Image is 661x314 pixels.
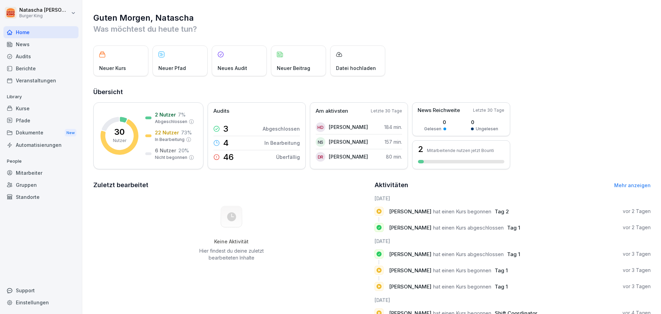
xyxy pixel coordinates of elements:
h1: Guten Morgen, Natascha [93,12,651,23]
p: 73 % [181,129,192,136]
a: Standorte [3,191,78,203]
p: vor 2 Tagen [623,224,651,231]
span: Tag 1 [495,267,508,274]
p: 0 [424,119,446,126]
p: Neuer Pfad [158,64,186,72]
p: Mitarbeitende nutzen jetzt Bounti [427,148,494,153]
p: 22 Nutzer [155,129,179,136]
a: Gruppen [3,179,78,191]
p: Was möchtest du heute tun? [93,23,651,34]
h6: [DATE] [375,237,651,245]
a: News [3,38,78,50]
span: [PERSON_NAME] [389,267,431,274]
p: 20 % [178,147,189,154]
span: hat einen Kurs begonnen [433,267,491,274]
p: News Reichweite [418,107,460,114]
a: Automatisierungen [3,139,78,151]
p: 80 min. [386,153,402,160]
p: vor 3 Tagen [623,283,651,290]
span: hat einen Kurs abgeschlossen [433,251,504,257]
a: Veranstaltungen [3,74,78,87]
h2: Übersicht [93,87,651,97]
span: Tag 1 [507,224,520,231]
p: vor 3 Tagen [623,251,651,257]
p: 184 min. [384,123,402,131]
p: [PERSON_NAME] [329,153,368,160]
p: 4 [223,139,229,147]
p: Datei hochladen [336,64,376,72]
h6: [DATE] [375,195,651,202]
span: Tag 1 [507,251,520,257]
a: Mitarbeiter [3,167,78,179]
p: Neues Audit [218,64,247,72]
p: Ungelesen [476,126,498,132]
span: hat einen Kurs begonnen [433,208,491,215]
h2: Zuletzt bearbeitet [93,180,370,190]
a: Audits [3,50,78,62]
p: [PERSON_NAME] [329,138,368,145]
span: hat einen Kurs begonnen [433,283,491,290]
p: Am aktivsten [316,107,348,115]
h5: Keine Aktivität [197,239,266,245]
span: [PERSON_NAME] [389,224,431,231]
p: vor 3 Tagen [623,267,651,274]
a: Kurse [3,102,78,114]
span: [PERSON_NAME] [389,251,431,257]
p: In Bearbeitung [155,136,185,143]
p: vor 2 Tagen [623,208,651,215]
a: Home [3,26,78,38]
span: hat einen Kurs abgeschlossen [433,224,504,231]
span: Tag 1 [495,283,508,290]
p: Nicht begonnen [155,154,187,161]
span: Tag 2 [495,208,509,215]
p: 30 [114,128,125,136]
p: 6 Nutzer [155,147,176,154]
p: Library [3,91,78,102]
div: HD [316,122,325,132]
a: Einstellungen [3,296,78,308]
a: Mehr anzeigen [614,182,651,188]
a: Pfade [3,114,78,126]
p: 157 min. [385,138,402,145]
p: Abgeschlossen [263,125,300,132]
div: New [65,129,76,137]
p: 7 % [178,111,186,118]
a: Berichte [3,62,78,74]
p: [PERSON_NAME] [329,123,368,131]
p: Überfällig [276,153,300,161]
p: People [3,156,78,167]
p: Burger King [19,13,70,18]
p: Abgeschlossen [155,119,187,125]
h2: Aktivitäten [375,180,408,190]
p: 0 [471,119,498,126]
p: Hier findest du deine zuletzt bearbeiteten Inhalte [197,247,266,261]
h6: [DATE] [375,296,651,304]
p: 46 [223,153,234,161]
div: NS [316,137,325,147]
p: Neuer Beitrag [277,64,310,72]
p: Neuer Kurs [99,64,126,72]
p: Natascha [PERSON_NAME] [19,7,70,13]
p: 3 [223,125,228,133]
p: Nutzer [113,138,126,144]
div: Dokumente [3,126,78,139]
div: Support [3,284,78,296]
div: DR [316,152,325,162]
span: [PERSON_NAME] [389,283,431,290]
p: Audits [213,107,229,115]
a: DokumenteNew [3,126,78,139]
p: 2 Nutzer [155,111,176,118]
p: Letzte 30 Tage [473,107,504,113]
